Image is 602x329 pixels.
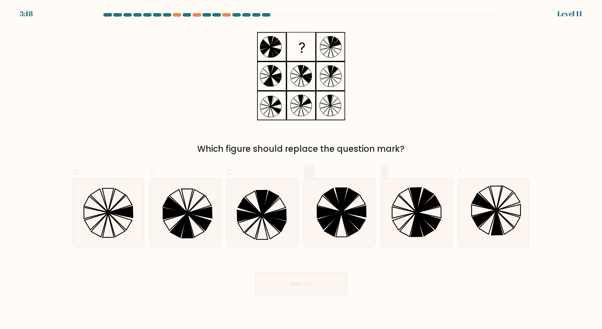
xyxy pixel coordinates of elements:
[458,164,463,178] span: f.
[73,164,81,178] span: a.
[255,273,347,295] button: Next
[557,8,582,19] div: Level 11
[227,164,235,178] span: c.
[20,8,33,19] div: 3:18
[150,164,158,178] span: b.
[77,143,525,155] div: Which figure should replace the question mark?
[304,164,312,178] span: d.
[381,164,389,178] span: e.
